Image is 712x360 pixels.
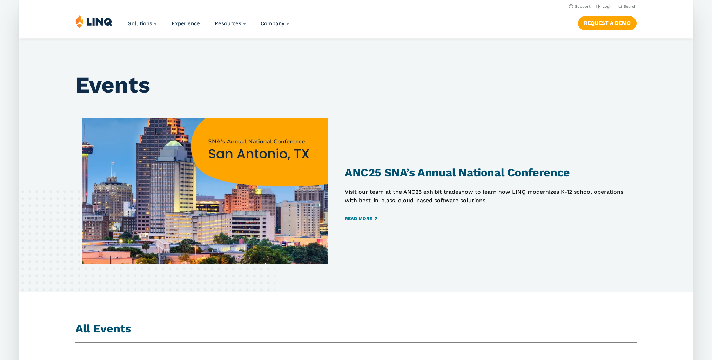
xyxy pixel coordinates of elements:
a: Support [569,4,591,9]
button: Open Search Bar [618,4,637,9]
nav: Utility Navigation [19,2,693,10]
a: ANC25 SNA’s Annual National Conference [345,166,570,179]
a: Resources [215,20,246,27]
nav: Button Navigation [578,15,637,30]
a: Solutions [128,20,157,27]
a: Read More [345,216,377,221]
img: SNA 2025 [82,118,328,264]
p: Visit our team at the ANC25 exhibit tradeshow to learn how LINQ modernizes K-12 school operations... [345,188,637,205]
a: Company [261,20,289,27]
nav: Primary Navigation [128,15,289,38]
img: LINQ | K‑12 Software [75,15,113,28]
span: Search [624,4,637,9]
a: Login [596,4,613,9]
span: Company [261,20,284,27]
h1: Events [75,72,637,98]
span: Solutions [128,20,152,27]
a: Experience [172,20,200,27]
h2: All Events [75,321,131,337]
a: Request a Demo [578,16,637,30]
span: Resources [215,20,241,27]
